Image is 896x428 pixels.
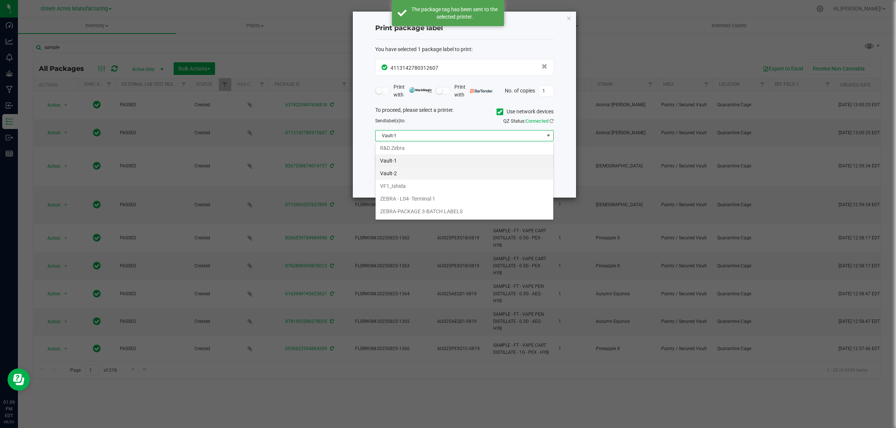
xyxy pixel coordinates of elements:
img: mark_magic_cybra.png [409,87,432,93]
li: Vault-2 [376,167,553,180]
li: Vault-1 [376,154,553,167]
li: ZEBRA - L04- Terminal 1 [376,192,553,205]
span: Print with [393,83,432,99]
label: Use network devices [497,108,554,116]
div: Select a label template. [370,147,559,155]
li: VF1_Ishida [376,180,553,192]
span: 4113142780312607 [391,65,438,71]
h4: Print package label [375,23,554,33]
span: Print with [454,83,493,99]
li: R&D Zebra [376,142,553,154]
span: You have selected 1 package label to print [375,46,472,52]
div: : [375,45,554,53]
div: The package tag has been sent to the selected printer. [411,6,498,21]
span: label(s) [385,118,400,123]
span: QZ Status: [503,118,554,124]
span: Connected [526,118,548,124]
li: ZEBRA-PACKAGE 3-BATCH LABELS [376,205,553,218]
img: bartender.png [470,89,493,93]
span: Send to: [375,118,405,123]
iframe: Resource center [7,368,30,391]
span: No. of copies [505,87,535,93]
li: ZEBRA-PACKAGE-2 [376,218,553,230]
div: To proceed, please select a printer. [370,106,559,117]
span: In Sync [382,63,389,71]
span: Vault-1 [376,130,544,141]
